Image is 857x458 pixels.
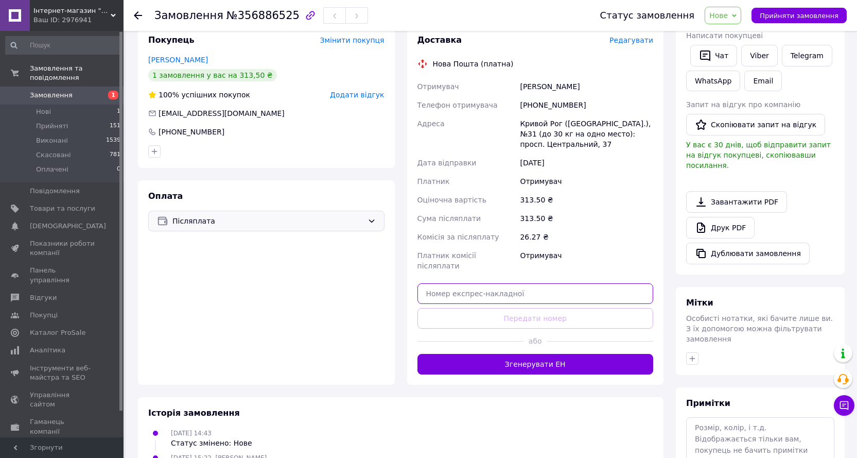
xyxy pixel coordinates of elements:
[518,77,655,96] div: [PERSON_NAME]
[30,293,57,302] span: Відгуки
[33,15,124,25] div: Ваш ID: 2976941
[686,141,831,169] span: У вас є 30 днів, щоб відправити запит на відгук покупцеві, скопіювавши посилання.
[171,438,252,448] div: Статус змінено: Нове
[36,165,68,174] span: Оплачені
[30,91,73,100] span: Замовлення
[226,9,300,22] span: №356886525
[148,69,277,81] div: 1 замовлення у вас на 313,50 ₴
[417,196,486,204] span: Оціночна вартість
[686,100,800,109] span: Запит на відгук про компанію
[686,31,763,40] span: Написати покупцеві
[741,45,777,66] a: Viber
[30,417,95,436] span: Гаманець компанії
[30,391,95,409] span: Управління сайтом
[36,107,51,116] span: Нові
[518,209,655,228] div: 313.50 ₴
[171,430,212,437] span: [DATE] 14:43
[518,228,655,246] div: 26.27 ₴
[782,45,832,66] a: Telegram
[600,10,695,21] div: Статус замовлення
[518,154,655,172] div: [DATE]
[686,398,730,408] span: Примітки
[417,283,654,304] input: Номер експрес-накладної
[148,90,250,100] div: успішних покупок
[172,215,363,227] span: Післяплата
[686,243,810,264] button: Дублювати замовлення
[609,36,653,44] span: Редагувати
[417,101,498,109] span: Телефон отримувача
[108,91,118,99] span: 1
[430,59,516,69] div: Нова Пошта (платна)
[36,150,71,160] span: Скасовані
[523,336,547,346] span: або
[686,71,740,91] a: WhatsApp
[744,71,782,91] button: Email
[760,12,838,20] span: Прийняти замовлення
[110,122,120,131] span: 151
[36,136,68,145] span: Виконані
[518,96,655,114] div: [PHONE_NUMBER]
[148,408,240,418] span: Історія замовлення
[30,186,80,196] span: Повідомлення
[518,191,655,209] div: 313.50 ₴
[30,266,95,284] span: Панель управління
[158,127,225,137] div: [PHONE_NUMBER]
[518,172,655,191] div: Отримувач
[117,165,120,174] span: 0
[834,395,854,416] button: Чат з покупцем
[148,191,183,201] span: Оплата
[417,159,477,167] span: Дата відправки
[417,35,462,45] span: Доставка
[686,314,833,343] span: Особисті нотатки, які бачите лише ви. З їх допомогою можна фільтрувати замовлення
[30,204,95,213] span: Товари та послуги
[709,11,728,20] span: Нове
[417,354,654,375] button: Згенерувати ЕН
[417,233,499,241] span: Комісія за післяплату
[110,150,120,160] span: 781
[417,82,459,91] span: Отримувач
[30,346,65,355] span: Аналітика
[117,107,120,116] span: 1
[106,136,120,145] span: 1539
[686,217,755,239] a: Друк PDF
[159,109,285,117] span: [EMAIL_ADDRESS][DOMAIN_NAME]
[5,36,121,55] input: Пошук
[30,64,124,82] span: Замовлення та повідомлення
[417,251,476,270] span: Платник комісії післяплати
[134,10,142,21] div: Повернутися назад
[148,56,208,64] a: [PERSON_NAME]
[417,177,450,185] span: Платник
[30,239,95,258] span: Показники роботи компанії
[518,114,655,154] div: Кривой Рог ([GEOGRAPHIC_DATA].), №31 (до 30 кг на одно место): просп. Центральний, 37
[686,298,713,308] span: Мітки
[159,91,179,99] span: 100%
[36,122,68,131] span: Прийняті
[751,8,847,23] button: Прийняти замовлення
[33,6,111,15] span: Інтернет-магазин "SwedishAvtoParts"
[417,120,445,128] span: Адреса
[686,191,787,213] a: Завантажити PDF
[30,222,106,231] span: [DEMOGRAPHIC_DATA]
[690,45,737,66] button: Чат
[518,246,655,275] div: Отримувач
[148,35,195,45] span: Покупець
[686,114,825,135] button: Скопіювати запит на відгук
[30,311,58,320] span: Покупці
[30,364,95,382] span: Інструменти веб-майстра та SEO
[330,91,384,99] span: Додати відгук
[30,328,85,337] span: Каталог ProSale
[154,9,223,22] span: Замовлення
[320,36,384,44] span: Змінити покупця
[417,214,481,223] span: Сума післяплати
